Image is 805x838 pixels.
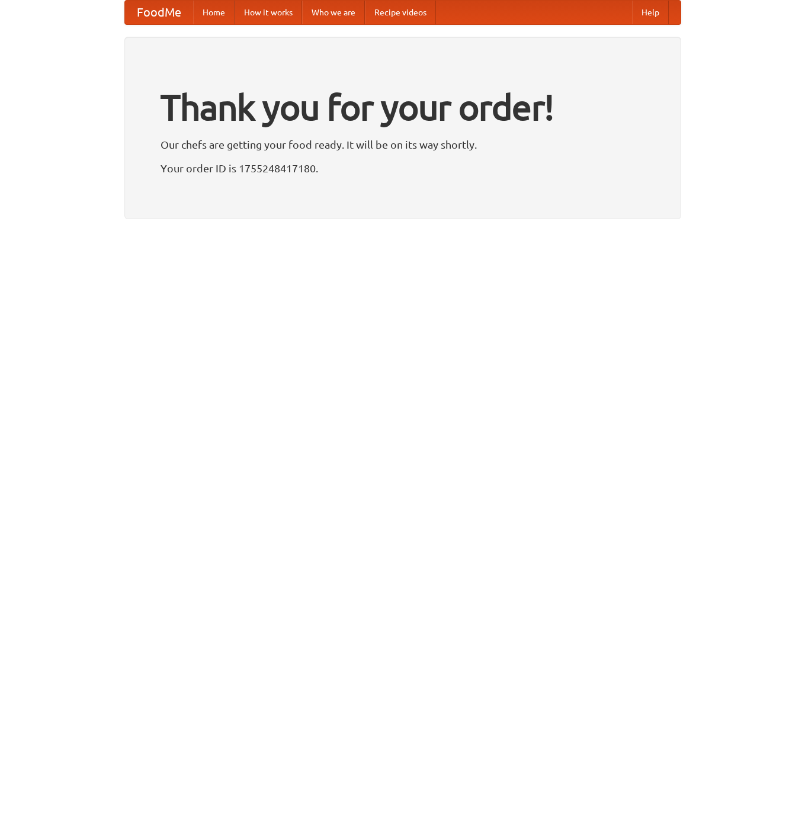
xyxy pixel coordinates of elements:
p: Our chefs are getting your food ready. It will be on its way shortly. [161,136,645,153]
a: FoodMe [125,1,193,24]
h1: Thank you for your order! [161,79,645,136]
a: Home [193,1,235,24]
a: How it works [235,1,302,24]
a: Who we are [302,1,365,24]
p: Your order ID is 1755248417180. [161,159,645,177]
a: Recipe videos [365,1,436,24]
a: Help [632,1,669,24]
